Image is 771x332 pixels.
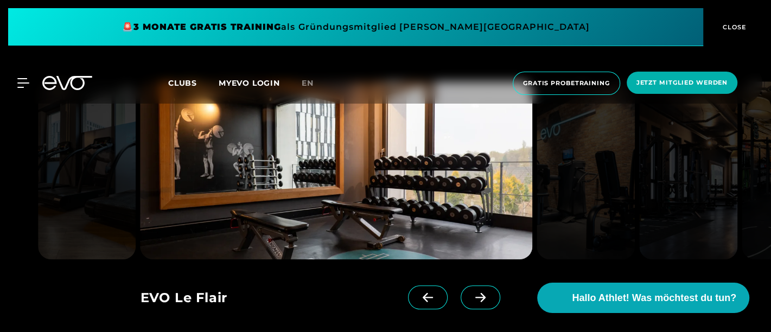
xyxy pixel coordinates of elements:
img: evofitness [38,81,136,259]
a: MYEVO LOGIN [219,78,280,88]
img: evofitness [140,81,532,259]
img: evofitness [639,81,737,259]
button: Hallo Athlet! Was möchtest du tun? [537,283,749,313]
a: Jetzt Mitglied werden [623,72,741,95]
a: Clubs [168,78,219,88]
button: CLOSE [703,8,763,46]
span: Hallo Athlet! Was möchtest du tun? [572,291,736,305]
span: CLOSE [720,22,747,32]
span: en [302,78,314,88]
span: Gratis Probetraining [523,79,610,88]
a: en [302,77,327,90]
a: Gratis Probetraining [509,72,623,95]
img: evofitness [537,81,635,259]
span: Jetzt Mitglied werden [636,78,728,87]
span: Clubs [168,78,197,88]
